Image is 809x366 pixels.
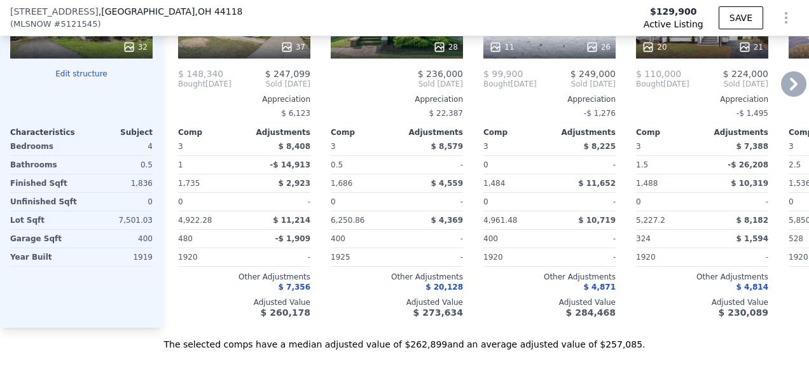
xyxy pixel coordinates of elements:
div: - [552,193,616,211]
span: Sold [DATE] [689,79,768,89]
div: ( ) [10,18,101,31]
div: 1920 [178,248,242,266]
span: 3 [636,142,641,151]
div: Other Adjustments [178,272,310,282]
span: $ 8,225 [584,142,616,151]
span: -$ 1,909 [275,234,310,243]
div: Bedrooms [10,137,79,155]
span: $129,900 [650,5,697,18]
div: Adjusted Value [178,297,310,307]
div: Lot Sqft [10,211,79,229]
span: 400 [483,234,498,243]
span: $ 4,871 [584,283,616,292]
div: 1 [178,156,242,174]
div: - [552,248,616,266]
span: $ 284,468 [566,307,616,318]
div: - [399,230,463,248]
span: # 5121545 [54,18,98,31]
span: $ 8,182 [736,216,768,225]
div: 1920 [483,248,547,266]
button: SAVE [719,6,763,29]
span: $ 7,388 [736,142,768,151]
span: 3 [789,142,794,151]
span: 4,961.48 [483,216,517,225]
span: $ 10,719 [578,216,616,225]
div: Appreciation [636,94,768,104]
span: 0 [636,197,641,206]
div: 1919 [84,248,153,266]
div: 11 [489,41,514,53]
span: Sold [DATE] [537,79,616,89]
div: Adjustments [550,127,616,137]
span: $ 224,000 [723,69,768,79]
span: Active Listing [644,18,703,31]
div: Appreciation [483,94,616,104]
span: Sold [DATE] [232,79,310,89]
div: Other Adjustments [331,272,463,282]
div: Garage Sqft [10,230,79,248]
div: Adjustments [397,127,463,137]
div: 1,836 [84,174,153,192]
div: Adjustments [244,127,310,137]
div: 0.5 [84,156,153,174]
span: $ 4,369 [431,216,463,225]
div: Adjusted Value [483,297,616,307]
span: $ 11,214 [273,216,310,225]
span: 1,484 [483,179,505,188]
span: -$ 14,913 [270,160,310,169]
span: $ 110,000 [636,69,681,79]
div: Appreciation [331,94,463,104]
div: [DATE] [636,79,689,89]
div: 1925 [331,248,394,266]
div: - [247,248,310,266]
span: -$ 1,495 [736,109,768,118]
span: 1,488 [636,179,658,188]
span: $ 236,000 [418,69,463,79]
div: Finished Sqft [10,174,79,192]
div: Unfinished Sqft [10,193,79,211]
div: 28 [433,41,458,53]
div: 400 [84,230,153,248]
div: Comp [178,127,244,137]
div: Adjusted Value [331,297,463,307]
div: - [705,248,768,266]
div: Subject [81,127,153,137]
span: , OH 44118 [195,6,242,17]
div: - [552,156,616,174]
span: 6,250.86 [331,216,364,225]
div: Adjustments [702,127,768,137]
span: $ 8,579 [431,142,463,151]
span: 3 [331,142,336,151]
span: Bought [178,79,205,89]
div: 32 [123,41,148,53]
div: Comp [636,127,702,137]
div: - [705,193,768,211]
span: $ 8,408 [279,142,310,151]
span: 3 [483,142,488,151]
span: 480 [178,234,193,243]
div: 0 [84,193,153,211]
div: 0 [483,156,547,174]
span: -$ 26,208 [728,160,768,169]
button: Edit structure [10,69,153,79]
span: 0 [331,197,336,206]
div: 4 [84,137,153,155]
div: Other Adjustments [483,272,616,282]
span: , [GEOGRAPHIC_DATA] [99,5,243,18]
span: 528 [789,234,803,243]
span: -$ 1,276 [584,109,616,118]
span: 324 [636,234,651,243]
span: 0 [483,197,488,206]
div: - [247,193,310,211]
span: 0 [178,197,183,206]
div: 21 [738,41,763,53]
div: Appreciation [178,94,310,104]
div: Other Adjustments [636,272,768,282]
div: 0.5 [331,156,394,174]
span: 1,686 [331,179,352,188]
span: $ 4,559 [431,179,463,188]
span: $ 148,340 [178,69,223,79]
div: [DATE] [483,79,537,89]
div: Year Built [10,248,79,266]
span: $ 249,000 [570,69,616,79]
